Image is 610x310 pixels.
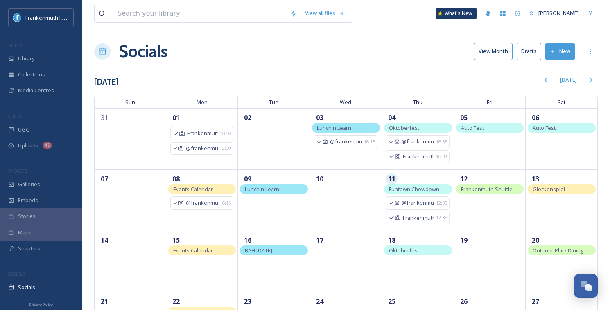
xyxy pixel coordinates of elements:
span: 20 [530,234,541,246]
span: 16:16 [364,138,375,145]
span: 07 [99,173,110,185]
a: Drafts [517,43,545,60]
span: Frankenmuth [403,153,434,161]
span: 01 [170,112,182,123]
span: Funtown Chowdown [389,185,439,193]
span: @frankenmuth [402,138,434,145]
span: 26 [458,296,470,307]
span: 09 [242,173,253,185]
a: Privacy Policy [29,299,53,309]
span: Lunch n Learn [245,185,279,193]
span: 18 [386,234,398,246]
span: 04 [386,112,398,123]
span: Glockenspiel [533,185,565,193]
button: View:Month [474,43,513,60]
span: 16:38 [436,153,447,160]
span: @frankenmuth [402,199,434,207]
span: 16:36 [436,138,447,145]
span: 22 [170,296,182,307]
span: Maps [18,229,32,236]
button: New [545,43,575,60]
span: [PERSON_NAME] [538,9,579,17]
span: UGC [18,126,29,134]
span: Auto Fest [461,124,484,132]
span: Sun [94,96,166,108]
span: Galleries [18,181,40,188]
a: What's New [436,8,477,19]
span: MEDIA [8,42,23,48]
span: 12:36 [436,214,447,221]
span: SnapLink [18,245,41,252]
span: @frankenmuth [186,199,218,207]
div: [DATE] [556,72,581,88]
span: Uploads [18,142,38,149]
span: 13 [530,173,541,185]
span: Media Centres [18,87,54,94]
span: 10 [314,173,325,185]
button: Open Chat [574,274,598,298]
span: 12:00 [220,145,231,152]
span: 03 [314,112,325,123]
a: View all files [301,5,349,21]
span: 19 [458,234,470,246]
span: 27 [530,296,541,307]
span: Privacy Policy [29,302,53,308]
span: Frankenmuth [187,129,218,137]
span: 31 [99,112,110,123]
span: 24 [314,296,325,307]
span: Socials [18,283,35,291]
span: Auto Fest [533,124,556,132]
span: BAH [DATE] [245,247,272,254]
span: Wed [310,96,382,108]
h3: [DATE] [94,76,119,88]
span: WIDGETS [8,168,27,174]
span: Oktoberfest [389,247,419,254]
span: Oktoberfest [389,124,419,132]
span: COLLECT [8,113,26,119]
span: 16 [242,234,253,246]
span: 08 [170,173,182,185]
span: Thu [382,96,454,108]
span: 21 [99,296,110,307]
span: Tue [238,96,310,108]
span: Lunch n Learn [317,124,351,132]
span: Frankenmuth Shuttle [461,185,513,193]
span: 12:36 [436,200,447,207]
button: Drafts [517,43,541,60]
span: 12 [458,173,470,185]
span: Frankenmuth [US_STATE] [25,13,87,21]
span: Stories [18,212,36,220]
a: Socials [119,39,167,64]
input: Search your library [113,4,286,22]
span: 25 [386,296,398,307]
span: 10:00 [220,130,231,137]
span: Events Calendar [173,247,213,254]
span: Mon [166,96,238,108]
span: 02 [242,112,253,123]
span: 05 [458,112,470,123]
span: Outdoor Platz Dining [533,247,583,254]
span: @frankenmuth [186,145,218,152]
span: Events Calendar [173,185,213,193]
span: 15 [170,234,182,246]
span: 23 [242,296,253,307]
a: [PERSON_NAME] [525,5,583,21]
div: 41 [43,142,52,149]
span: Sat [526,96,598,108]
span: Collections [18,71,45,78]
span: @frankenmuth [330,138,362,145]
span: 14 [99,234,110,246]
span: Fri [454,96,526,108]
span: Frankenmuth [403,214,434,222]
img: Social%20Media%20PFP%202025.jpg [13,13,21,22]
span: SOCIALS [8,271,25,277]
span: Embeds [18,196,38,204]
span: 06 [530,112,541,123]
span: 11 [386,173,398,185]
span: 17 [314,234,325,246]
span: Library [18,55,34,62]
span: 16:15 [220,200,231,207]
